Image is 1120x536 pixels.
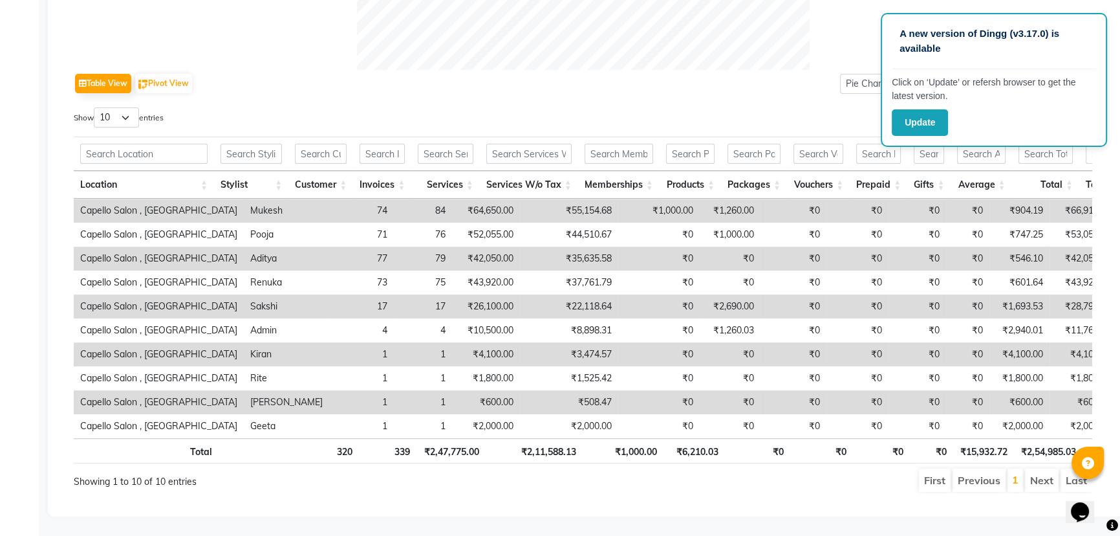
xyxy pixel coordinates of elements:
button: Table View [75,74,131,93]
td: ₹2,000.00 [452,414,520,438]
td: ₹0 [946,247,989,271]
td: ₹0 [888,295,946,318]
th: Customer: activate to sort column ascending [288,171,353,199]
td: ₹0 [760,366,826,390]
th: ₹0 [853,438,910,463]
th: ₹2,54,985.03 [1014,438,1082,463]
td: 1 [329,366,394,390]
td: ₹0 [760,247,826,271]
th: Products: activate to sort column ascending [660,171,721,199]
th: Invoices: activate to sort column ascending [353,171,411,199]
td: Rite [244,366,329,390]
td: ₹0 [826,366,888,390]
td: ₹0 [826,247,888,271]
td: ₹0 [888,223,946,247]
th: ₹2,11,588.13 [486,438,583,463]
td: ₹0 [946,414,989,438]
td: ₹0 [618,414,700,438]
td: ₹0 [888,342,946,366]
th: Stylist: activate to sort column ascending [214,171,288,199]
td: ₹35,635.58 [520,247,618,271]
td: ₹0 [946,366,989,390]
label: Show entries [74,107,164,128]
input: Search Vouchers [793,144,843,164]
td: 1 [394,342,452,366]
td: ₹2,690.00 [700,295,760,318]
td: Capello Salon , [GEOGRAPHIC_DATA] [74,199,244,223]
td: ₹2,000.00 [989,414,1050,438]
td: 75 [394,271,452,295]
td: ₹55,154.68 [520,199,618,223]
td: ₹0 [826,199,888,223]
td: ₹0 [760,414,826,438]
td: 4 [329,318,394,342]
p: Click on ‘Update’ or refersh browser to get the latest version. [892,76,1096,103]
td: Capello Salon , [GEOGRAPHIC_DATA] [74,342,244,366]
td: Capello Salon , [GEOGRAPHIC_DATA] [74,366,244,390]
td: [PERSON_NAME] [244,390,329,414]
th: Gifts: activate to sort column ascending [907,171,951,199]
td: ₹0 [826,223,888,247]
td: ₹1,260.03 [700,318,760,342]
td: ₹26,100.00 [452,295,520,318]
td: ₹1,800.00 [989,366,1050,390]
iframe: chat widget [1066,484,1107,523]
th: 339 [359,438,417,463]
td: ₹0 [888,271,946,295]
th: Services: activate to sort column ascending [411,171,479,199]
td: ₹52,055.00 [452,223,520,247]
td: ₹42,050.00 [1050,247,1117,271]
td: ₹0 [618,318,700,342]
td: ₹0 [826,318,888,342]
td: ₹601.64 [989,271,1050,295]
td: Capello Salon , [GEOGRAPHIC_DATA] [74,318,244,342]
div: Showing 1 to 10 of 10 entries [74,467,487,489]
td: ₹0 [760,342,826,366]
td: ₹4,100.00 [1050,342,1117,366]
td: ₹37,761.79 [520,271,618,295]
td: ₹904.19 [989,199,1050,223]
td: 1 [329,390,394,414]
td: 84 [394,199,452,223]
input: Search Customer [295,144,347,164]
td: Admin [244,318,329,342]
td: ₹66,910.00 [1050,199,1117,223]
td: 74 [329,199,394,223]
td: ₹0 [946,295,989,318]
input: Search Stylist [221,144,282,164]
td: ₹0 [826,414,888,438]
th: ₹0 [725,438,790,463]
td: ₹0 [888,366,946,390]
td: ₹43,920.00 [452,271,520,295]
td: ₹4,100.00 [452,342,520,366]
td: ₹546.10 [989,247,1050,271]
td: ₹0 [760,271,826,295]
th: ₹15,932.72 [953,438,1014,463]
th: Memberships: activate to sort column ascending [578,171,660,199]
td: ₹0 [700,366,760,390]
td: ₹1,000.00 [700,223,760,247]
input: Search Location [80,144,208,164]
td: ₹4,100.00 [989,342,1050,366]
th: ₹0 [910,438,953,463]
td: ₹0 [760,390,826,414]
td: Capello Salon , [GEOGRAPHIC_DATA] [74,390,244,414]
td: ₹0 [888,390,946,414]
td: ₹22,118.64 [520,295,618,318]
td: ₹0 [888,318,946,342]
td: 73 [329,271,394,295]
input: Search Prepaid [856,144,901,164]
td: ₹0 [946,223,989,247]
td: ₹0 [826,342,888,366]
td: ₹0 [700,342,760,366]
th: Prepaid: activate to sort column ascending [850,171,907,199]
td: 77 [329,247,394,271]
select: Showentries [94,107,139,128]
td: ₹0 [826,390,888,414]
td: Capello Salon , [GEOGRAPHIC_DATA] [74,247,244,271]
td: ₹0 [760,295,826,318]
td: Capello Salon , [GEOGRAPHIC_DATA] [74,271,244,295]
td: ₹508.47 [520,390,618,414]
th: ₹1,000.00 [583,438,663,463]
input: Search Packages [727,144,781,164]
